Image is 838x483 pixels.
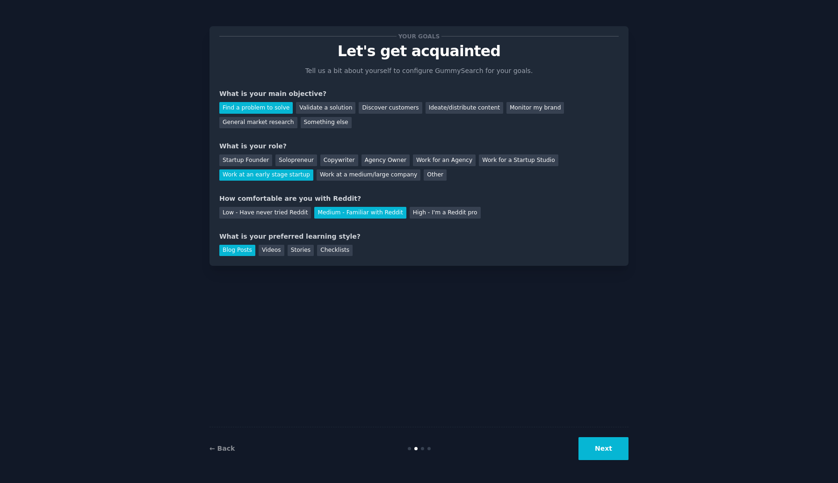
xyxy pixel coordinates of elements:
[219,154,272,166] div: Startup Founder
[219,245,255,256] div: Blog Posts
[578,437,628,460] button: Next
[275,154,317,166] div: Solopreneur
[317,245,353,256] div: Checklists
[288,245,314,256] div: Stories
[320,154,358,166] div: Copywriter
[219,169,313,181] div: Work at an early stage startup
[219,194,619,204] div: How comfortable are you with Reddit?
[259,245,284,256] div: Videos
[506,102,564,114] div: Monitor my brand
[296,102,355,114] div: Validate a solution
[209,445,235,452] a: ← Back
[410,207,481,219] div: High - I'm a Reddit pro
[219,141,619,151] div: What is your role?
[413,154,476,166] div: Work for an Agency
[219,207,311,219] div: Low - Have never tried Reddit
[397,31,441,41] span: Your goals
[219,117,297,129] div: General market research
[219,232,619,241] div: What is your preferred learning style?
[219,43,619,59] p: Let's get acquainted
[301,117,352,129] div: Something else
[424,169,447,181] div: Other
[317,169,420,181] div: Work at a medium/large company
[314,207,406,219] div: Medium - Familiar with Reddit
[219,102,293,114] div: Find a problem to solve
[359,102,422,114] div: Discover customers
[426,102,503,114] div: Ideate/distribute content
[361,154,410,166] div: Agency Owner
[301,66,537,76] p: Tell us a bit about yourself to configure GummySearch for your goals.
[479,154,558,166] div: Work for a Startup Studio
[219,89,619,99] div: What is your main objective?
